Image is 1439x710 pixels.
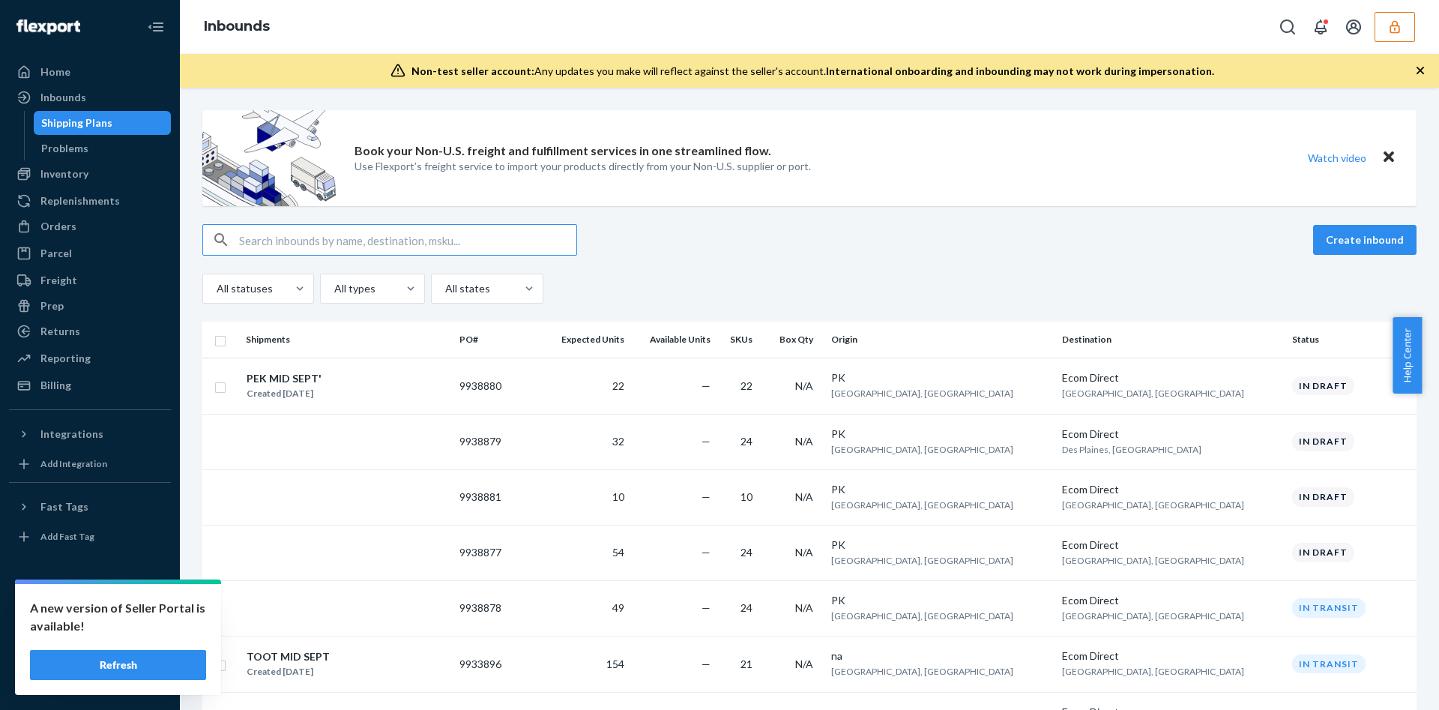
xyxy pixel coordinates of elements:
[333,281,334,296] input: All types
[9,422,171,446] button: Integrations
[1062,482,1280,497] div: Ecom Direct
[1062,388,1244,399] span: [GEOGRAPHIC_DATA], [GEOGRAPHIC_DATA]
[9,452,171,476] a: Add Integration
[9,617,171,641] a: Talk to Support
[1062,370,1280,385] div: Ecom Direct
[1273,12,1303,42] button: Open Search Box
[795,379,813,392] span: N/A
[740,601,752,614] span: 24
[795,546,813,559] span: N/A
[740,490,752,503] span: 10
[740,435,752,448] span: 24
[702,490,711,503] span: —
[204,18,270,34] a: Inbounds
[1393,317,1422,394] button: Help Center
[30,599,206,635] p: A new version of Seller Portal is available!
[40,378,71,393] div: Billing
[1056,322,1286,358] th: Destination
[40,499,88,514] div: Fast Tags
[247,371,322,386] div: PEK MID SEPT'
[9,495,171,519] button: Fast Tags
[831,482,1049,497] div: PK
[1062,427,1280,442] div: Ecom Direct
[541,322,630,358] th: Expected Units
[1339,12,1369,42] button: Open account menu
[702,435,711,448] span: —
[612,601,624,614] span: 49
[1306,12,1336,42] button: Open notifications
[1292,598,1366,617] div: In transit
[40,324,80,339] div: Returns
[40,246,72,261] div: Parcel
[630,322,717,358] th: Available Units
[1292,432,1354,451] div: In draft
[612,546,624,559] span: 54
[40,457,107,470] div: Add Integration
[247,664,330,679] div: Created [DATE]
[9,189,171,213] a: Replenishments
[355,159,811,174] p: Use Flexport’s freight service to import your products directly from your Non-U.S. supplier or port.
[1292,376,1354,395] div: In draft
[740,546,752,559] span: 24
[40,166,88,181] div: Inventory
[1062,499,1244,511] span: [GEOGRAPHIC_DATA], [GEOGRAPHIC_DATA]
[40,427,103,442] div: Integrations
[9,592,171,616] a: Settings
[795,490,813,503] span: N/A
[831,444,1013,455] span: [GEOGRAPHIC_DATA], [GEOGRAPHIC_DATA]
[453,636,541,692] td: 9933896
[34,111,172,135] a: Shipping Plans
[411,64,534,77] span: Non-test seller account:
[831,538,1049,553] div: PK
[30,650,206,680] button: Refresh
[612,435,624,448] span: 32
[192,5,282,49] ol: breadcrumbs
[740,658,752,670] span: 21
[9,525,171,549] a: Add Fast Tag
[40,64,70,79] div: Home
[831,427,1049,442] div: PK
[612,490,624,503] span: 10
[1062,593,1280,608] div: Ecom Direct
[41,115,112,130] div: Shipping Plans
[16,19,80,34] img: Flexport logo
[831,610,1013,622] span: [GEOGRAPHIC_DATA], [GEOGRAPHIC_DATA]
[9,162,171,186] a: Inventory
[40,298,64,313] div: Prep
[1292,487,1354,506] div: In draft
[453,580,541,636] td: 9938878
[411,64,1214,79] div: Any updates you make will reflect against the seller's account.
[1286,322,1417,358] th: Status
[453,469,541,525] td: 9938881
[9,60,171,84] a: Home
[1062,555,1244,566] span: [GEOGRAPHIC_DATA], [GEOGRAPHIC_DATA]
[9,319,171,343] a: Returns
[1292,655,1366,673] div: In transit
[764,322,826,358] th: Box Qty
[831,649,1049,664] div: na
[453,322,541,358] th: PO#
[606,658,624,670] span: 154
[240,322,453,358] th: Shipments
[825,322,1055,358] th: Origin
[1313,225,1417,255] button: Create inbound
[795,658,813,670] span: N/A
[1062,444,1201,455] span: Des Plaines, [GEOGRAPHIC_DATA]
[717,322,764,358] th: SKUs
[702,658,711,670] span: —
[9,294,171,318] a: Prep
[1062,610,1244,622] span: [GEOGRAPHIC_DATA], [GEOGRAPHIC_DATA]
[831,499,1013,511] span: [GEOGRAPHIC_DATA], [GEOGRAPHIC_DATA]
[40,530,94,543] div: Add Fast Tag
[41,141,88,156] div: Problems
[1062,666,1244,677] span: [GEOGRAPHIC_DATA], [GEOGRAPHIC_DATA]
[247,386,322,401] div: Created [DATE]
[1379,147,1399,169] button: Close
[9,85,171,109] a: Inbounds
[9,668,171,692] button: Give Feedback
[355,142,771,160] p: Book your Non-U.S. freight and fulfillment services in one streamlined flow.
[215,281,217,296] input: All statuses
[239,225,576,255] input: Search inbounds by name, destination, msku...
[9,643,171,667] a: Help Center
[34,136,172,160] a: Problems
